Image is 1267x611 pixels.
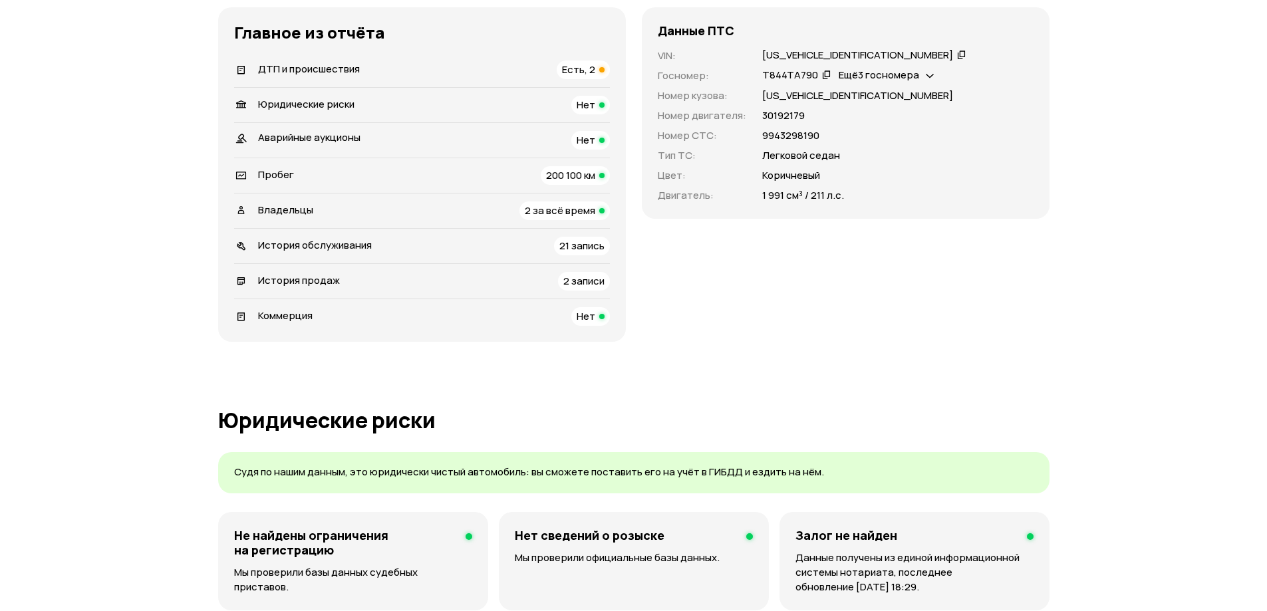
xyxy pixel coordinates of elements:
[762,49,953,62] div: [US_VEHICLE_IDENTIFICATION_NUMBER]
[515,528,664,543] h4: Нет сведений о розыске
[234,23,610,42] h3: Главное из отчёта
[762,68,818,82] div: Т844ТА790
[258,168,294,182] span: Пробег
[658,49,746,63] p: VIN :
[658,128,746,143] p: Номер СТС :
[258,238,372,252] span: История обслуживания
[658,188,746,203] p: Двигатель :
[762,148,840,163] p: Легковой седан
[795,528,897,543] h4: Залог не найден
[658,108,746,123] p: Номер двигателя :
[762,168,820,183] p: Коричневый
[577,133,595,147] span: Нет
[258,203,313,217] span: Владельцы
[258,273,340,287] span: История продаж
[658,23,734,38] h4: Данные ПТС
[546,168,595,182] span: 200 100 км
[762,188,844,203] p: 1 991 см³ / 211 л.с.
[525,203,595,217] span: 2 за всё время
[258,130,360,144] span: Аварийные аукционы
[258,308,313,322] span: Коммерция
[839,68,919,82] span: Ещё 3 госномера
[762,128,819,143] p: 9943298190
[234,465,1034,479] p: Судя по нашим данным, это юридически чистый автомобиль: вы сможете поставить его на учёт в ГИБДД ...
[658,148,746,163] p: Тип ТС :
[762,88,953,103] p: [US_VEHICLE_IDENTIFICATION_NUMBER]
[258,97,354,111] span: Юридические риски
[658,168,746,183] p: Цвет :
[562,62,595,76] span: Есть, 2
[658,88,746,103] p: Номер кузова :
[258,62,360,76] span: ДТП и происшествия
[218,408,1050,432] h1: Юридические риски
[563,274,605,288] span: 2 записи
[577,98,595,112] span: Нет
[762,108,805,123] p: 30192179
[795,550,1034,594] p: Данные получены из единой информационной системы нотариата, последнее обновление [DATE] 18:29.
[577,309,595,323] span: Нет
[658,68,746,83] p: Госномер :
[234,528,456,557] h4: Не найдены ограничения на регистрацию
[559,239,605,253] span: 21 запись
[234,565,473,594] p: Мы проверили базы данных судебных приставов.
[515,550,753,565] p: Мы проверили официальные базы данных.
